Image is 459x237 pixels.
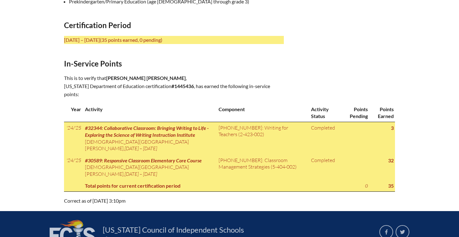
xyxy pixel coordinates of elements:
span: [DATE] – [DATE] [125,145,157,151]
th: Year [64,103,82,122]
th: Total points for current certification period [82,180,341,192]
th: Points Pending [341,103,369,122]
td: , [82,122,216,154]
th: Component [216,103,308,122]
td: Completed [308,122,341,154]
a: [US_STATE] Council of Independent Schools [100,225,246,235]
strong: 3 [391,125,394,131]
h2: In-Service Points [64,59,284,68]
span: #32344: Collaborative Classroom: Bringing Writing to Life - Exploring the Science of Writing Inst... [85,125,209,138]
th: Points Earned [369,103,395,122]
td: '24/'25 [64,155,82,180]
td: [PHONE_NUMBER]: Writing for Teachers (2-423-002) [216,122,308,154]
th: 35 [369,180,395,192]
td: Completed [308,155,341,180]
td: '24/'25 [64,122,82,154]
span: (35 points earned, 0 pending) [100,37,162,43]
th: Activity [82,103,216,122]
span: [DEMOGRAPHIC_DATA][GEOGRAPHIC_DATA][PERSON_NAME] [85,139,189,151]
th: Activity Status [308,103,341,122]
td: , [82,155,216,180]
span: #30589: Responsive Classroom Elementary Core Course [85,157,202,163]
b: #1445436 [171,83,194,89]
span: [DEMOGRAPHIC_DATA][GEOGRAPHIC_DATA][PERSON_NAME] [85,164,189,177]
td: [PHONE_NUMBER]: Classroom Management Strategies (5-404-002) [216,155,308,180]
h2: Certification Period [64,21,284,30]
p: This is to verify that , [US_STATE] Department of Education certification , has earned the follow... [64,74,284,98]
p: Correct as of [DATE] 3:10pm [64,197,284,205]
span: [PERSON_NAME] [PERSON_NAME] [106,75,186,81]
p: [DATE] – [DATE] [64,36,284,44]
th: 0 [341,180,369,192]
strong: 32 [388,157,394,163]
span: [DATE] – [DATE] [125,171,157,177]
